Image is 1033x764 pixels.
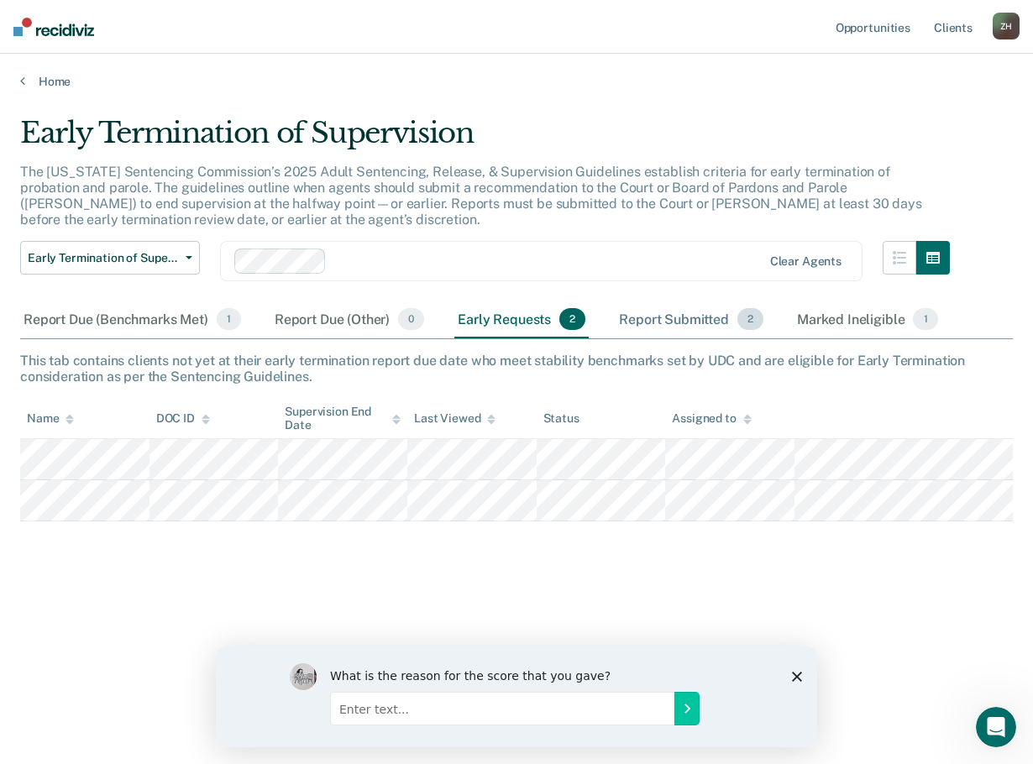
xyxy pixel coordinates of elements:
div: Status [543,411,579,426]
span: 2 [559,308,585,330]
span: 0 [398,308,424,330]
div: Early Requests2 [454,301,589,338]
div: Marked Ineligible1 [794,301,941,338]
a: Home [20,74,1013,89]
div: Last Viewed [414,411,496,426]
div: Early Termination of Supervision [20,116,950,164]
div: Assigned to [672,411,751,426]
img: Recidiviz [13,18,94,36]
div: Report Submitted2 [616,301,767,338]
span: Early Termination of Supervision [28,251,179,265]
div: Supervision End Date [285,405,401,433]
iframe: Intercom live chat [976,707,1016,747]
button: ZH [993,13,1020,39]
div: Report Due (Benchmarks Met)1 [20,301,244,338]
div: Z H [993,13,1020,39]
span: 1 [913,308,937,330]
div: Report Due (Other)0 [271,301,427,338]
span: 2 [737,308,763,330]
div: DOC ID [156,411,210,426]
div: Name [27,411,74,426]
iframe: Survey by Kim from Recidiviz [216,646,817,747]
span: 1 [217,308,241,330]
p: The [US_STATE] Sentencing Commission’s 2025 Adult Sentencing, Release, & Supervision Guidelines e... [20,164,922,228]
button: Early Termination of Supervision [20,241,200,275]
div: Clear agents [770,254,842,269]
div: This tab contains clients not yet at their early termination report due date who meet stability b... [20,353,1013,385]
